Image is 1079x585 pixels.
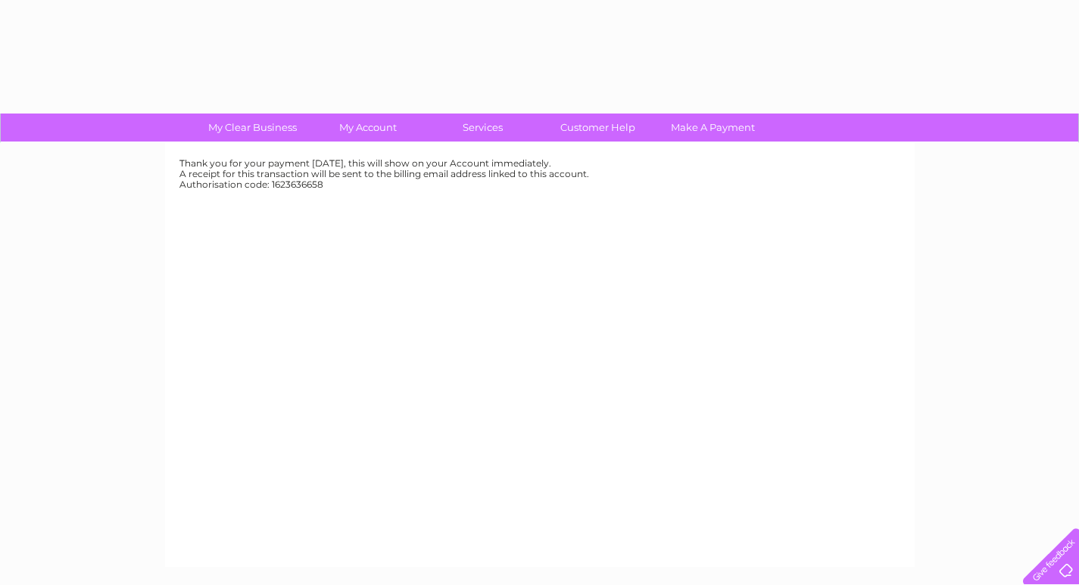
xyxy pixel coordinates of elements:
[179,169,900,179] div: A receipt for this transaction will be sent to the billing email address linked to this account.
[305,114,430,142] a: My Account
[420,114,545,142] a: Services
[650,114,775,142] a: Make A Payment
[190,114,315,142] a: My Clear Business
[179,158,900,169] div: Thank you for your payment [DATE], this will show on your Account immediately.
[179,179,900,190] div: Authorisation code: 1623636658
[535,114,660,142] a: Customer Help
